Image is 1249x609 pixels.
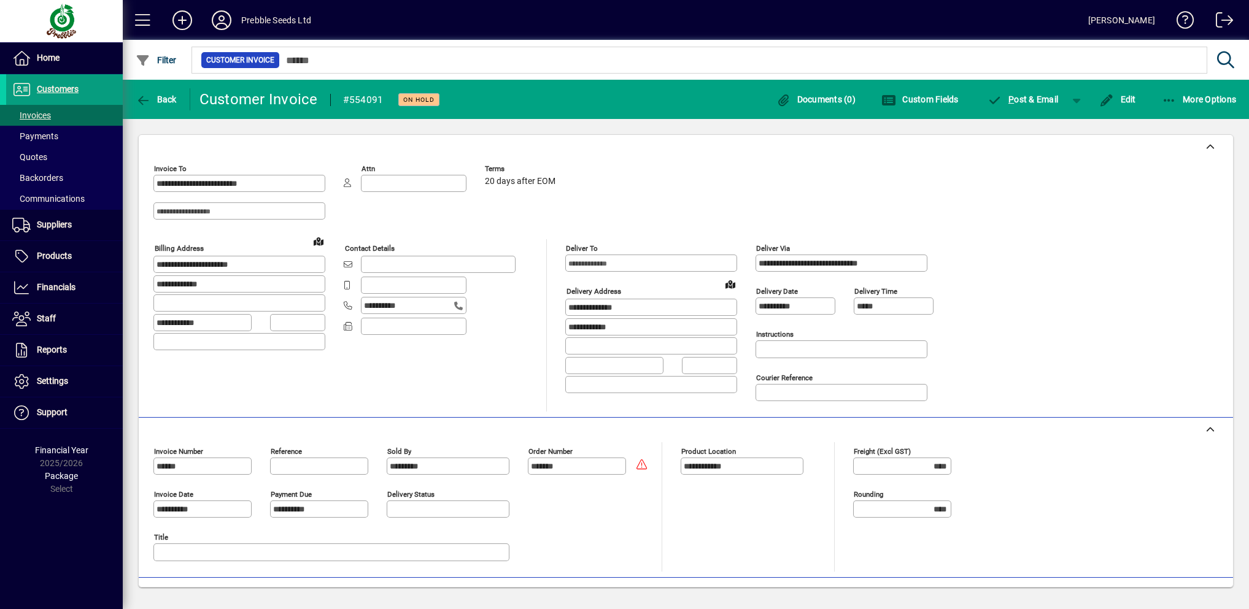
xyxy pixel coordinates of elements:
[854,490,883,499] mat-label: Rounding
[271,490,312,499] mat-label: Payment due
[136,55,177,65] span: Filter
[206,54,274,66] span: Customer Invoice
[1099,94,1136,104] span: Edit
[12,173,63,183] span: Backorders
[154,533,168,542] mat-label: Title
[854,447,911,456] mat-label: Freight (excl GST)
[1008,94,1014,104] span: P
[37,251,72,261] span: Products
[37,313,56,323] span: Staff
[756,287,798,296] mat-label: Delivery date
[154,164,187,173] mat-label: Invoice To
[6,335,123,366] a: Reports
[756,373,813,382] mat-label: Courier Reference
[241,10,311,30] div: Prebble Seeds Ltd
[12,152,47,162] span: Quotes
[6,167,123,188] a: Backorders
[6,366,123,397] a: Settings
[403,96,435,104] span: On hold
[37,84,79,94] span: Customers
[854,287,897,296] mat-label: Delivery time
[6,241,123,272] a: Products
[756,330,794,339] mat-label: Instructions
[6,147,123,167] a: Quotes
[756,244,790,253] mat-label: Deliver via
[309,231,328,251] a: View on map
[6,188,123,209] a: Communications
[1096,88,1139,110] button: Edit
[681,447,736,456] mat-label: Product location
[12,194,85,204] span: Communications
[776,94,856,104] span: Documents (0)
[362,164,375,173] mat-label: Attn
[1162,94,1237,104] span: More Options
[154,447,203,456] mat-label: Invoice number
[163,9,202,31] button: Add
[154,490,193,499] mat-label: Invoice date
[528,447,573,456] mat-label: Order number
[1088,10,1155,30] div: [PERSON_NAME]
[6,272,123,303] a: Financials
[988,94,1059,104] span: ost & Email
[6,304,123,334] a: Staff
[37,345,67,354] span: Reports
[37,407,68,417] span: Support
[1167,2,1194,42] a: Knowledge Base
[37,220,72,229] span: Suppliers
[133,88,180,110] button: Back
[37,282,75,292] span: Financials
[878,88,962,110] button: Custom Fields
[12,131,58,141] span: Payments
[271,447,302,456] mat-label: Reference
[485,165,559,173] span: Terms
[485,177,555,186] span: 20 days after EOM
[12,110,51,120] span: Invoices
[6,397,123,428] a: Support
[881,94,959,104] span: Custom Fields
[773,88,859,110] button: Documents (0)
[1159,88,1240,110] button: More Options
[35,445,88,455] span: Financial Year
[37,53,60,63] span: Home
[387,490,435,499] mat-label: Delivery status
[343,90,384,110] div: #554091
[981,88,1065,110] button: Post & Email
[37,376,68,386] span: Settings
[202,9,241,31] button: Profile
[6,126,123,147] a: Payments
[123,88,190,110] app-page-header-button: Back
[1207,2,1234,42] a: Logout
[387,447,411,456] mat-label: Sold by
[136,94,177,104] span: Back
[6,105,123,126] a: Invoices
[6,43,123,74] a: Home
[721,274,740,294] a: View on map
[45,471,78,481] span: Package
[133,49,180,71] button: Filter
[6,210,123,240] a: Suppliers
[199,90,318,109] div: Customer Invoice
[566,244,598,253] mat-label: Deliver To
